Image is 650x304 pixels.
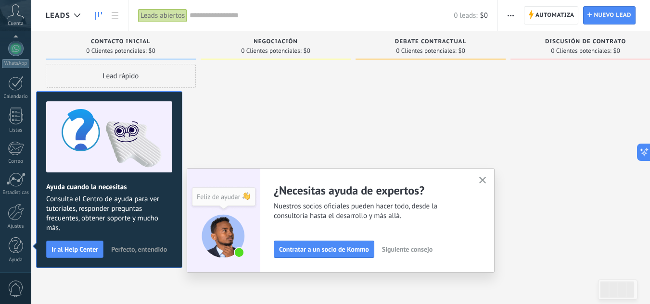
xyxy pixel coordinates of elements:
span: Contratar a un socio de Kommo [279,246,369,253]
div: Leads abiertos [138,9,187,23]
span: Siguiente consejo [382,246,433,253]
button: Siguiente consejo [378,242,437,256]
span: Discusión de contrato [545,38,626,45]
span: Nuevo lead [594,7,631,24]
h2: Ayuda cuando la necesitas [46,182,172,192]
span: $0 [480,11,488,20]
a: Leads [90,6,107,25]
div: Ayuda [2,257,30,263]
span: Automatiza [535,7,574,24]
span: 0 Clientes potenciales: [396,48,456,54]
span: 0 Clientes potenciales: [241,48,301,54]
div: WhatsApp [2,59,29,68]
button: Más [504,6,518,24]
div: Contacto inicial [51,38,191,47]
div: Calendario [2,94,30,100]
button: Ir al Help Center [46,241,103,258]
div: Negociación [205,38,346,47]
span: Consulta el Centro de ayuda para ver tutoriales, responder preguntas frecuentes, obtener soporte ... [46,195,172,233]
span: 0 Clientes potenciales: [86,48,146,54]
div: Debate contractual [360,38,501,47]
span: 0 Clientes potenciales: [551,48,611,54]
span: Nuestros socios oficiales pueden hacer todo, desde la consultoría hasta el desarrollo y más allá. [274,202,467,221]
div: Estadísticas [2,190,30,196]
span: Ir al Help Center [51,246,98,253]
a: Automatiza [524,6,579,24]
div: Lead rápido [46,64,196,88]
button: Perfecto, entendido [107,242,171,256]
span: Cuenta [8,21,24,27]
span: Contacto inicial [91,38,151,45]
div: Ajustes [2,223,30,230]
span: $0 [149,48,155,54]
button: Contratar a un socio de Kommo [274,241,374,258]
span: Debate contractual [395,38,466,45]
span: $0 [304,48,310,54]
div: Listas [2,127,30,134]
span: Negociación [254,38,298,45]
span: 0 leads: [454,11,477,20]
span: Perfecto, entendido [111,246,167,253]
span: Leads [46,11,70,20]
a: Nuevo lead [583,6,636,24]
span: $0 [459,48,465,54]
h2: ¿Necesitas ayuda de expertos? [274,183,467,198]
div: Correo [2,158,30,165]
span: $0 [613,48,620,54]
a: Lista [107,6,123,25]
